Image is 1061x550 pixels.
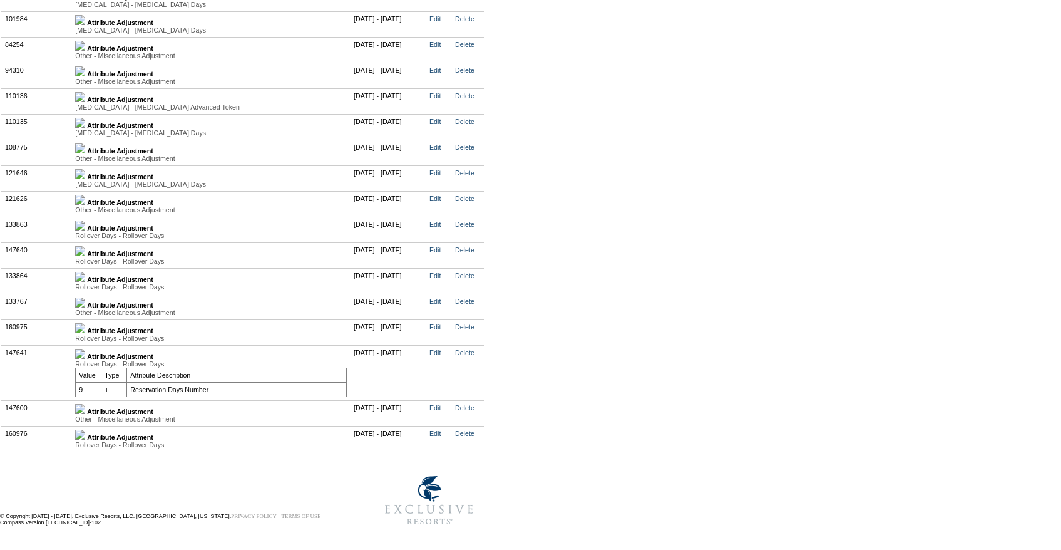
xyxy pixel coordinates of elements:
td: 133864 [2,268,72,294]
td: Reservation Days Number [127,382,347,397]
a: Delete [455,118,474,125]
td: 9 [76,382,101,397]
td: 160975 [2,319,72,345]
div: Other - Miscellaneous Adjustment [75,155,347,162]
b: Attribute Adjustment [87,433,153,441]
div: [MEDICAL_DATA] - [MEDICAL_DATA] Advanced Token [75,103,347,111]
a: Delete [455,349,474,356]
td: 147641 [2,345,72,400]
td: 147640 [2,242,72,268]
b: Attribute Adjustment [87,301,153,309]
td: 121626 [2,191,72,217]
b: Attribute Adjustment [87,408,153,415]
b: Attribute Adjustment [87,250,153,257]
td: [DATE] - [DATE] [351,345,426,400]
a: Delete [455,221,474,228]
div: Other - Miscellaneous Adjustment [75,415,347,423]
td: Value [76,368,101,382]
a: TERMS OF USE [282,513,321,519]
td: 110135 [2,114,72,140]
div: Other - Miscellaneous Adjustment [75,309,347,316]
b: Attribute Adjustment [87,70,153,78]
div: Rollover Days - Rollover Days [75,335,347,342]
td: 84254 [2,37,72,63]
td: Attribute Description [127,368,347,382]
img: b_plus.gif [75,430,85,440]
b: Attribute Adjustment [87,122,153,129]
b: Attribute Adjustment [87,224,153,232]
td: [DATE] - [DATE] [351,63,426,88]
td: 101984 [2,11,72,37]
a: Edit [429,143,441,151]
td: 133767 [2,294,72,319]
td: 108775 [2,140,72,165]
b: Attribute Adjustment [87,199,153,206]
img: b_plus.gif [75,246,85,256]
a: Edit [429,195,441,202]
img: b_plus.gif [75,118,85,128]
a: Delete [455,66,474,74]
div: Other - Miscellaneous Adjustment [75,78,347,85]
td: [DATE] - [DATE] [351,242,426,268]
a: Edit [429,169,441,177]
td: [DATE] - [DATE] [351,294,426,319]
a: Delete [455,41,474,48]
div: [MEDICAL_DATA] - [MEDICAL_DATA] Days [75,129,347,137]
div: Other - Miscellaneous Adjustment [75,206,347,214]
a: Delete [455,323,474,331]
img: b_plus.gif [75,298,85,308]
a: Delete [455,272,474,279]
div: Other - Miscellaneous Adjustment [75,52,347,60]
td: 110136 [2,88,72,114]
a: Edit [429,66,441,74]
td: 94310 [2,63,72,88]
td: [DATE] - [DATE] [351,426,426,452]
b: Attribute Adjustment [87,147,153,155]
b: Attribute Adjustment [87,96,153,103]
div: Rollover Days - Rollover Days [75,283,347,291]
td: [DATE] - [DATE] [351,217,426,242]
a: Edit [429,118,441,125]
div: [MEDICAL_DATA] - [MEDICAL_DATA] Days [75,180,347,188]
td: [DATE] - [DATE] [351,11,426,37]
b: Attribute Adjustment [87,44,153,52]
div: Rollover Days - Rollover Days [75,232,347,239]
td: [DATE] - [DATE] [351,191,426,217]
a: Edit [429,41,441,48]
a: Edit [429,92,441,100]
td: [DATE] - [DATE] [351,268,426,294]
div: Rollover Days - Rollover Days [75,441,347,449]
img: b_plus.gif [75,169,85,179]
a: Edit [429,349,441,356]
a: Edit [429,246,441,254]
a: Delete [455,15,474,23]
a: Edit [429,404,441,412]
a: Delete [455,246,474,254]
td: [DATE] - [DATE] [351,37,426,63]
a: PRIVACY POLICY [231,513,277,519]
a: Edit [429,15,441,23]
a: Delete [455,195,474,202]
a: Edit [429,221,441,228]
td: [DATE] - [DATE] [351,319,426,345]
div: Rollover Days - Rollover Days [75,257,347,265]
div: [MEDICAL_DATA] - [MEDICAL_DATA] Days [75,26,347,34]
div: Rollover Days - Rollover Days [75,360,347,368]
img: b_plus.gif [75,66,85,76]
a: Edit [429,298,441,305]
td: [DATE] - [DATE] [351,140,426,165]
img: b_plus.gif [75,92,85,102]
td: Type [101,368,127,382]
b: Attribute Adjustment [87,276,153,283]
img: b_plus.gif [75,195,85,205]
img: Exclusive Resorts [373,469,485,532]
b: Attribute Adjustment [87,327,153,335]
td: + [101,382,127,397]
a: Delete [455,404,474,412]
td: [DATE] - [DATE] [351,165,426,191]
a: Edit [429,430,441,437]
td: 133863 [2,217,72,242]
a: Delete [455,298,474,305]
a: Delete [455,143,474,151]
td: 121646 [2,165,72,191]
